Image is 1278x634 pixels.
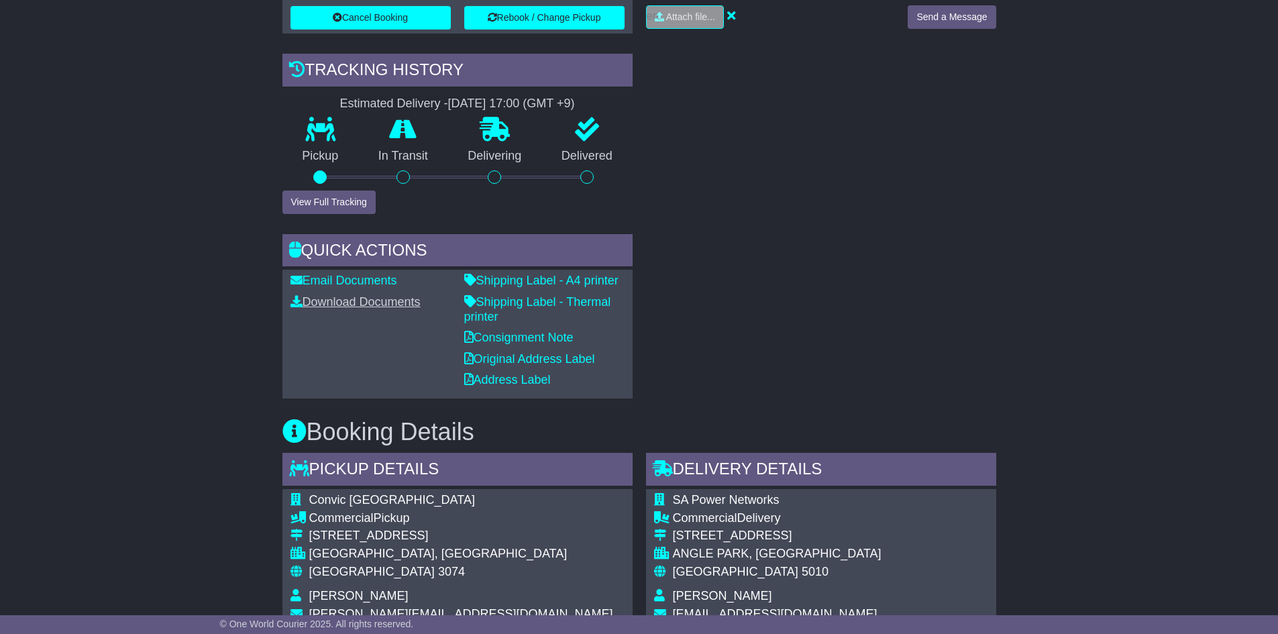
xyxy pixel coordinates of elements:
[282,149,359,164] p: Pickup
[448,149,542,164] p: Delivering
[464,373,551,386] a: Address Label
[464,295,611,323] a: Shipping Label - Thermal printer
[541,149,633,164] p: Delivered
[290,295,421,309] a: Download Documents
[282,419,996,445] h3: Booking Details
[673,607,877,621] span: [EMAIL_ADDRESS][DOMAIN_NAME]
[448,97,575,111] div: [DATE] 17:00 (GMT +9)
[309,607,613,621] span: [PERSON_NAME][EMAIL_ADDRESS][DOMAIN_NAME]
[309,589,409,602] span: [PERSON_NAME]
[673,511,737,525] span: Commercial
[290,274,397,287] a: Email Documents
[358,149,448,164] p: In Transit
[309,565,435,578] span: [GEOGRAPHIC_DATA]
[802,565,829,578] span: 5010
[309,493,475,507] span: Convic [GEOGRAPHIC_DATA]
[464,274,619,287] a: Shipping Label - A4 printer
[464,352,595,366] a: Original Address Label
[673,565,798,578] span: [GEOGRAPHIC_DATA]
[309,511,374,525] span: Commercial
[282,191,376,214] button: View Full Tracking
[220,619,414,629] span: © One World Courier 2025. All rights reserved.
[673,529,882,543] div: [STREET_ADDRESS]
[464,6,625,30] button: Rebook / Change Pickup
[673,511,882,526] div: Delivery
[908,5,996,29] button: Send a Message
[673,493,780,507] span: SA Power Networks
[282,453,633,489] div: Pickup Details
[673,547,882,562] div: ANGLE PARK, [GEOGRAPHIC_DATA]
[464,331,574,344] a: Consignment Note
[673,589,772,602] span: [PERSON_NAME]
[290,6,451,30] button: Cancel Booking
[646,453,996,489] div: Delivery Details
[282,54,633,90] div: Tracking history
[309,529,613,543] div: [STREET_ADDRESS]
[309,511,613,526] div: Pickup
[282,97,633,111] div: Estimated Delivery -
[309,547,613,562] div: [GEOGRAPHIC_DATA], [GEOGRAPHIC_DATA]
[282,234,633,270] div: Quick Actions
[438,565,465,578] span: 3074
